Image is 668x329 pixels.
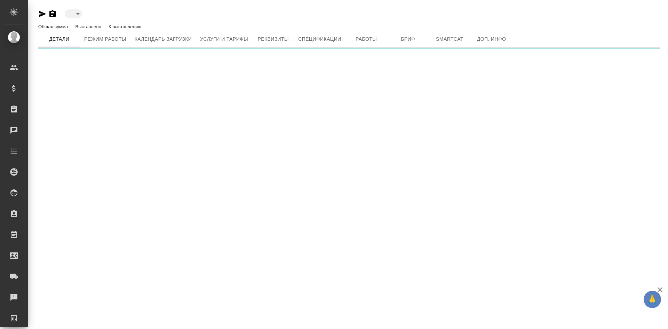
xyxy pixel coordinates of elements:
[256,35,290,44] span: Реквизиты
[48,10,57,18] button: Скопировать ссылку
[135,35,192,44] span: Календарь загрузки
[433,35,467,44] span: Smartcat
[38,24,70,29] p: Общая сумма
[200,35,248,44] span: Услуги и тарифы
[298,35,341,44] span: Спецификации
[350,35,383,44] span: Работы
[391,35,425,44] span: Бриф
[644,291,661,308] button: 🙏
[109,24,143,29] p: К выставлению
[42,35,76,44] span: Детали
[84,35,126,44] span: Режим работы
[38,10,47,18] button: Скопировать ссылку для ЯМессенджера
[75,24,103,29] p: Выставлено
[65,9,82,18] div: ​
[475,35,508,44] span: Доп. инфо
[646,292,658,307] span: 🙏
